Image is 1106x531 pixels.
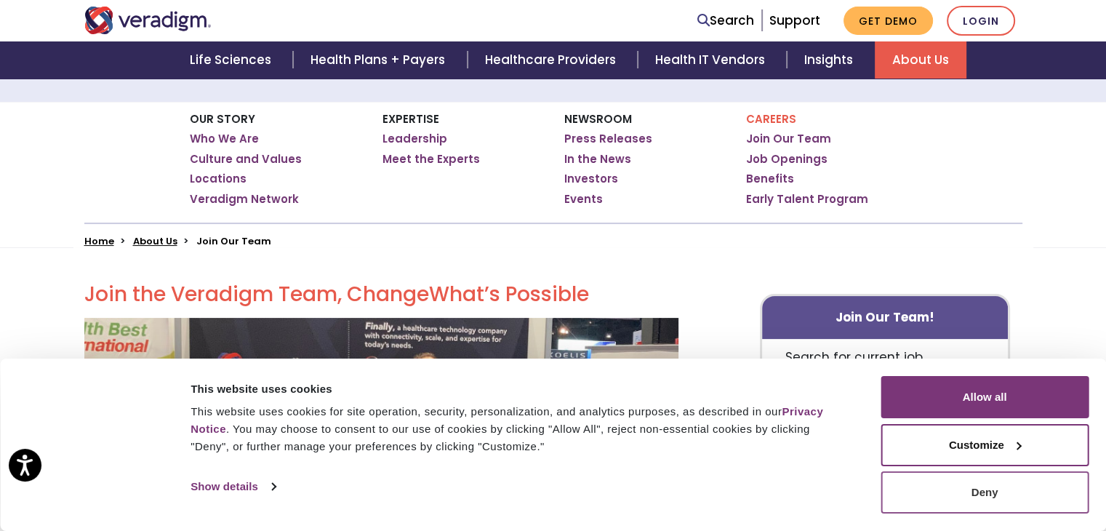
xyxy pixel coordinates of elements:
a: Show details [191,476,275,498]
button: Customize [881,424,1089,466]
a: Press Releases [564,132,652,146]
a: Search [697,11,754,31]
a: About Us [875,41,966,79]
a: Insights [787,41,875,79]
a: Job Openings [746,152,828,167]
a: About Us [133,234,177,248]
img: Veradigm logo [84,7,212,34]
a: Join Our Team [746,132,831,146]
a: In the News [564,152,631,167]
button: Deny [881,471,1089,514]
a: Get Demo [843,7,933,35]
a: Support [769,12,820,29]
a: Login [947,6,1015,36]
span: What’s Possible [429,280,589,308]
a: Home [84,234,114,248]
a: Healthcare Providers [468,41,638,79]
p: Search for current job openings. [762,339,1009,389]
a: Locations [190,172,247,186]
strong: Join Our Team! [835,308,934,326]
a: Meet the Experts [382,152,480,167]
div: This website uses cookies for site operation, security, personalization, and analytics purposes, ... [191,403,848,455]
div: This website uses cookies [191,380,848,398]
a: Investors [564,172,618,186]
a: Health Plans + Payers [293,41,467,79]
a: Who We Are [190,132,259,146]
a: Benefits [746,172,794,186]
button: Allow all [881,376,1089,418]
h2: Join the Veradigm Team, Change [84,282,678,307]
a: Health IT Vendors [638,41,787,79]
a: Leadership [382,132,447,146]
a: Early Talent Program [746,192,868,207]
a: Events [564,192,603,207]
a: Life Sciences [172,41,293,79]
a: Veradigm Network [190,192,299,207]
a: Culture and Values [190,152,302,167]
